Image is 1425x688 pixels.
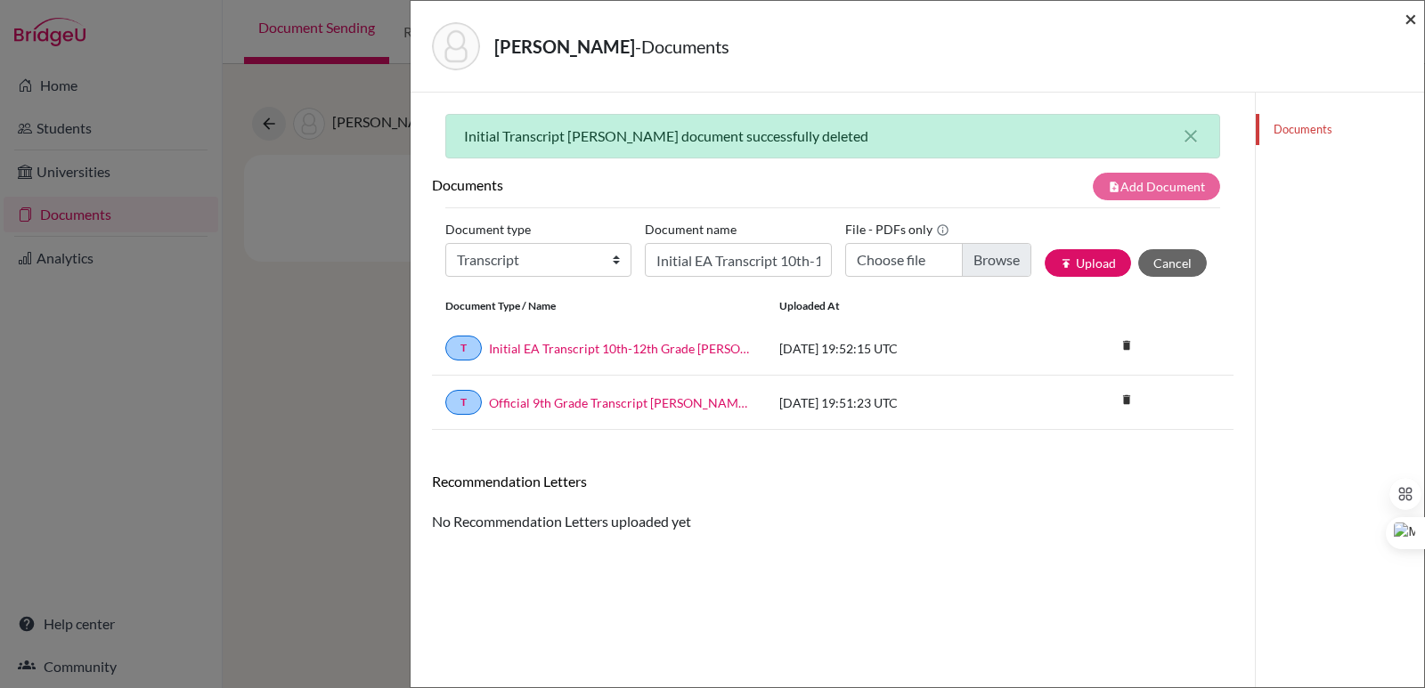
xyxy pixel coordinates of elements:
i: delete [1113,386,1140,413]
div: [DATE] 19:52:15 UTC [766,339,1033,358]
a: Official 9th Grade Transcript [PERSON_NAME] [PERSON_NAME] [489,393,753,412]
div: Document Type / Name [432,298,766,314]
a: T [445,336,482,360]
a: delete [1113,389,1140,413]
label: Document type [445,215,531,243]
a: T [445,390,482,415]
h6: Recommendation Letters [432,473,1234,490]
a: delete [1113,335,1140,359]
a: Initial EA Transcript 10th-12th Grade [PERSON_NAME] [PERSON_NAME] [489,339,753,358]
h6: Documents [432,176,833,193]
button: Cancel [1138,249,1207,277]
label: Document name [645,215,737,243]
div: Uploaded at [766,298,1033,314]
button: Close [1405,8,1417,29]
div: [DATE] 19:51:23 UTC [766,393,1033,412]
button: close [1180,125,1201,147]
i: note_add [1108,181,1120,193]
span: - Documents [635,36,729,57]
a: Documents [1256,114,1424,145]
strong: [PERSON_NAME] [494,36,635,57]
div: Initial Transcript [PERSON_NAME] document successfully deleted [445,114,1220,158]
button: publishUpload [1045,249,1131,277]
label: File - PDFs only [845,215,949,243]
button: note_addAdd Document [1093,173,1220,200]
i: delete [1113,332,1140,359]
i: publish [1060,257,1072,270]
div: No Recommendation Letters uploaded yet [432,473,1234,532]
span: × [1405,5,1417,31]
